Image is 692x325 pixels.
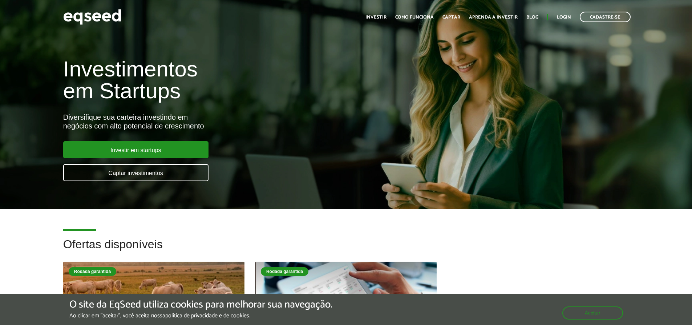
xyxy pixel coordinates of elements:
h2: Ofertas disponíveis [63,238,629,262]
a: Captar investimentos [63,164,209,181]
div: Rodada garantida [69,267,116,276]
h5: O site da EqSeed utiliza cookies para melhorar sua navegação. [69,299,332,310]
div: Rodada garantida [261,267,308,276]
a: Captar [442,15,460,20]
h1: Investimentos em Startups [63,58,398,102]
a: Aprenda a investir [469,15,518,20]
a: Investir [365,15,387,20]
p: Ao clicar em "aceitar", você aceita nossa . [69,312,332,319]
a: Login [557,15,571,20]
button: Aceitar [562,306,623,320]
a: Investir em startups [63,141,209,158]
div: Diversifique sua carteira investindo em negócios com alto potencial de crescimento [63,113,398,130]
img: EqSeed [63,7,121,27]
a: Blog [526,15,538,20]
a: Cadastre-se [580,12,631,22]
a: Como funciona [395,15,434,20]
a: política de privacidade e de cookies [165,313,249,319]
